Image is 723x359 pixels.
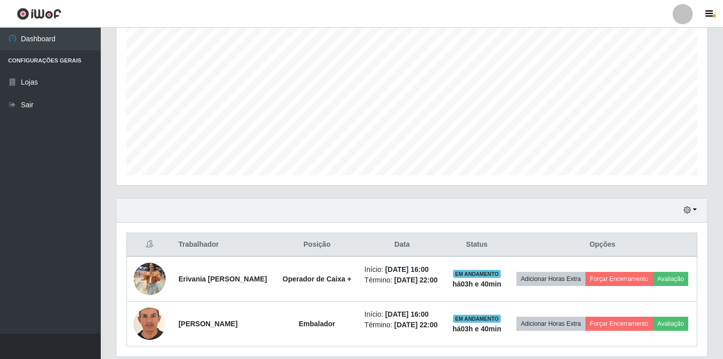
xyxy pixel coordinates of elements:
li: Término: [364,320,439,330]
li: Início: [364,309,439,320]
button: Forçar Encerramento [585,272,653,286]
img: CoreUI Logo [17,8,61,20]
th: Status [446,233,508,257]
strong: há 03 h e 40 min [452,280,501,288]
time: [DATE] 22:00 [394,321,437,329]
span: EM ANDAMENTO [453,315,501,323]
img: 1756522276580.jpeg [134,257,166,300]
th: Data [358,233,445,257]
li: Término: [364,275,439,285]
strong: [PERSON_NAME] [178,320,237,328]
button: Adicionar Horas Extra [516,272,585,286]
strong: Operador de Caixa + [283,275,352,283]
th: Posição [276,233,358,257]
time: [DATE] 16:00 [385,265,429,273]
strong: Embalador [299,320,335,328]
th: Opções [508,233,697,257]
time: [DATE] 16:00 [385,310,429,318]
li: Início: [364,264,439,275]
strong: há 03 h e 40 min [452,325,501,333]
th: Trabalhador [172,233,276,257]
button: Adicionar Horas Extra [516,317,585,331]
strong: Erivania [PERSON_NAME] [178,275,267,283]
button: Avaliação [653,317,689,331]
time: [DATE] 22:00 [394,276,437,284]
img: 1753979789562.jpeg [134,301,166,347]
span: EM ANDAMENTO [453,270,501,278]
button: Forçar Encerramento [585,317,653,331]
button: Avaliação [653,272,689,286]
